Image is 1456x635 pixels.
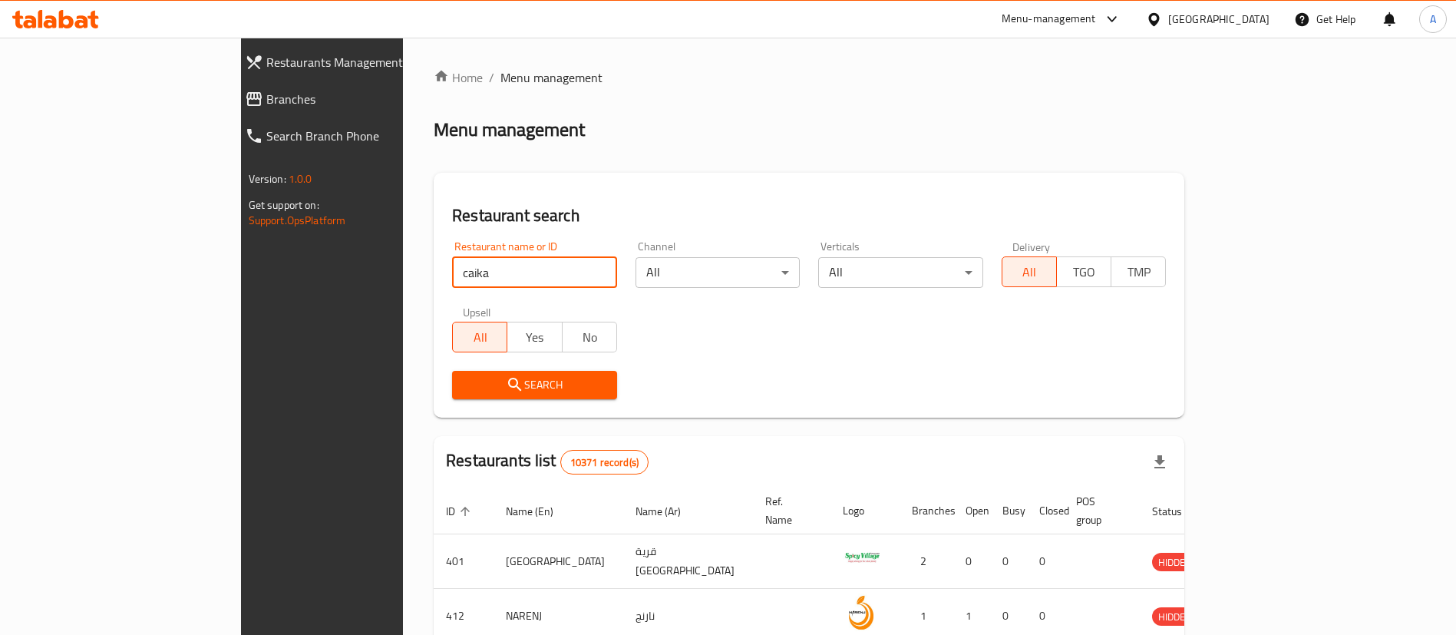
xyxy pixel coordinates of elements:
div: All [636,257,801,288]
span: Branches [266,90,472,108]
img: NARENJ [843,594,881,632]
a: Search Branch Phone [233,117,484,154]
th: Branches [900,488,953,534]
td: قرية [GEOGRAPHIC_DATA] [623,534,753,589]
label: Upsell [463,306,491,317]
h2: Restaurants list [446,449,649,475]
div: Menu-management [1002,10,1096,28]
span: Ref. Name [765,492,812,529]
div: [GEOGRAPHIC_DATA] [1168,11,1269,28]
th: Logo [830,488,900,534]
span: Version: [249,169,286,189]
button: All [1002,256,1057,287]
th: Closed [1027,488,1064,534]
button: All [452,322,507,352]
div: Total records count [560,450,649,475]
h2: Restaurant search [452,204,1166,227]
span: HIDDEN [1152,608,1198,626]
th: Open [953,488,990,534]
td: [GEOGRAPHIC_DATA] [494,534,623,589]
span: No [569,326,611,349]
td: 0 [1027,534,1064,589]
input: Search for restaurant name or ID.. [452,257,617,288]
span: All [1009,261,1051,283]
th: Busy [990,488,1027,534]
span: Name (Ar) [636,502,701,521]
span: Menu management [500,68,603,87]
span: Status [1152,502,1202,521]
nav: breadcrumb [434,68,1184,87]
div: HIDDEN [1152,607,1198,626]
span: 10371 record(s) [561,455,648,470]
span: 1.0.0 [289,169,312,189]
a: Restaurants Management [233,44,484,81]
button: TMP [1111,256,1166,287]
button: Search [452,371,617,399]
td: 0 [990,534,1027,589]
a: Support.OpsPlatform [249,210,346,230]
span: Search Branch Phone [266,127,472,145]
img: Spicy Village [843,539,881,577]
span: TGO [1063,261,1105,283]
h2: Menu management [434,117,585,142]
label: Delivery [1012,241,1051,252]
span: Yes [513,326,556,349]
button: Yes [507,322,562,352]
div: All [818,257,983,288]
li: / [489,68,494,87]
span: TMP [1118,261,1160,283]
span: All [459,326,501,349]
span: Restaurants Management [266,53,472,71]
button: No [562,322,617,352]
div: Export file [1141,444,1178,481]
span: Name (En) [506,502,573,521]
button: TGO [1056,256,1111,287]
span: ID [446,502,475,521]
a: Branches [233,81,484,117]
span: A [1430,11,1436,28]
span: HIDDEN [1152,554,1198,571]
span: POS group [1076,492,1121,529]
span: Search [464,375,605,395]
td: 2 [900,534,953,589]
span: Get support on: [249,195,319,215]
td: 0 [953,534,990,589]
